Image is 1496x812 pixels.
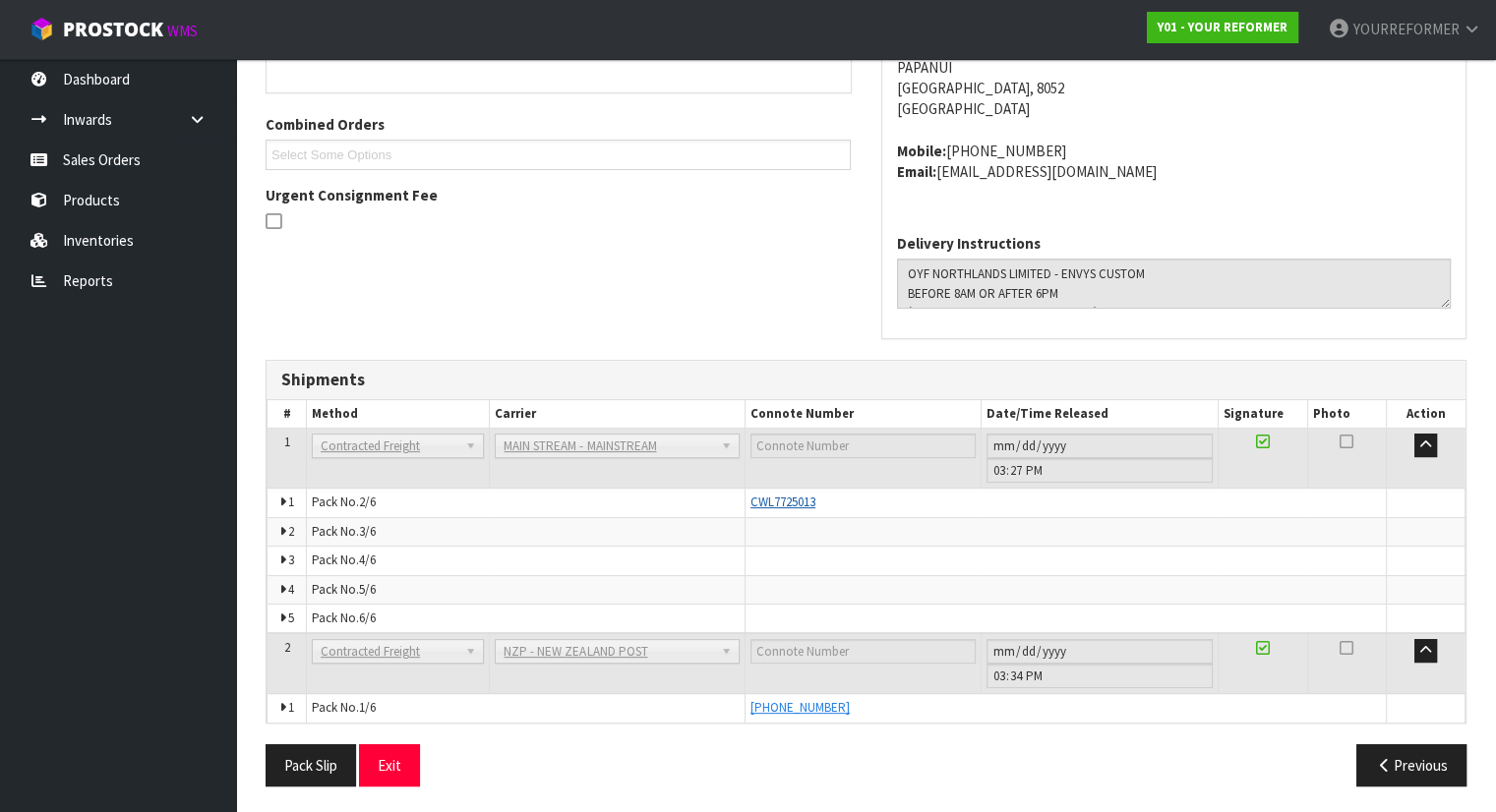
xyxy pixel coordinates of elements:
[268,400,307,429] th: #
[897,141,1452,183] address: [PHONE_NUMBER] [EMAIL_ADDRESS][DOMAIN_NAME]
[359,551,376,568] span: 4/6
[307,489,746,517] td: Pack No.
[321,435,457,458] span: Contracted Freight
[1386,400,1465,429] th: Action
[288,581,294,598] span: 4
[266,114,385,135] label: Combined Orders
[284,434,290,450] span: 1
[750,639,976,664] input: Connote Number
[1218,400,1307,429] th: Signature
[288,551,294,568] span: 3
[288,523,294,540] span: 2
[307,547,746,575] td: Pack No.
[746,400,982,429] th: Connote Number
[281,371,1451,389] h3: Shipments
[321,640,457,664] span: Contracted Freight
[359,581,376,598] span: 5/6
[307,517,746,546] td: Pack No.
[307,575,746,604] td: Pack No.
[359,744,420,786] button: Exit
[1356,744,1466,786] button: Previous
[288,609,294,626] span: 5
[897,162,936,181] strong: email
[359,699,376,716] span: 1/6
[167,22,198,40] small: WMS
[1158,19,1287,35] strong: Y01 - YOUR REFORMER
[359,493,376,510] span: 2/6
[307,694,746,723] td: Pack No.
[288,493,294,510] span: 1
[750,434,976,458] input: Connote Number
[288,699,294,716] span: 1
[1353,20,1460,38] span: YOURREFORMER
[63,17,163,42] span: ProStock
[266,744,356,786] button: Pack Slip
[359,523,376,540] span: 3/6
[307,400,490,429] th: Method
[897,233,1041,254] label: Delivery Instructions
[266,185,438,205] label: Urgent Consignment Fee
[750,493,815,510] span: CWL7725013
[1307,400,1386,429] th: Photo
[897,142,946,160] strong: mobile
[284,639,290,656] span: 2
[982,400,1218,429] th: Date/Time Released
[750,699,850,716] span: [PHONE_NUMBER]
[490,400,746,429] th: Carrier
[30,17,54,41] img: cube-alt.png
[504,435,713,458] span: MAIN STREAM - MAINSTREAM
[307,605,746,634] td: Pack No.
[359,609,376,626] span: 6/6
[504,640,713,664] span: NZP - NEW ZEALAND POST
